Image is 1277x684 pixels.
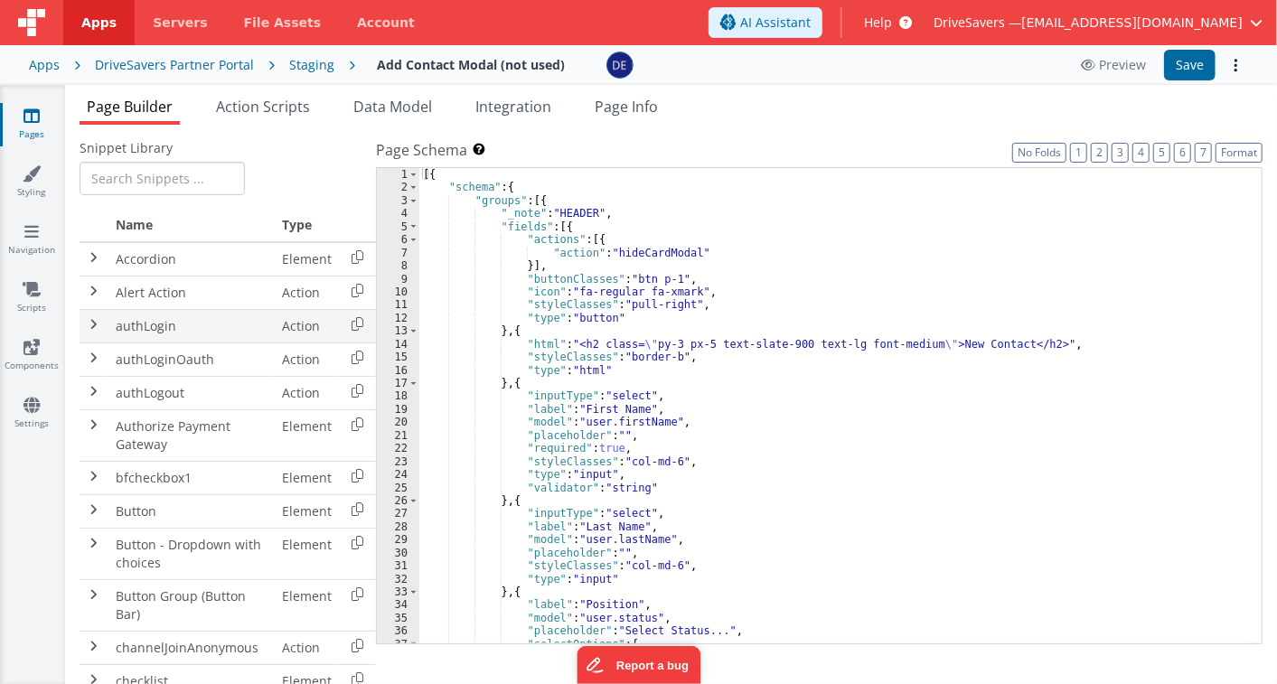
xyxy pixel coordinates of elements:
[108,528,275,579] td: Button - Dropdown with choices
[377,612,419,624] div: 35
[709,7,822,38] button: AI Assistant
[377,468,419,481] div: 24
[377,547,419,559] div: 30
[595,97,658,117] span: Page Info
[275,342,339,376] td: Action
[377,168,419,181] div: 1
[377,312,419,324] div: 12
[377,207,419,220] div: 4
[376,139,467,161] span: Page Schema
[377,181,419,193] div: 2
[108,276,275,309] td: Alert Action
[108,376,275,409] td: authLogout
[377,638,419,651] div: 37
[377,286,419,298] div: 10
[607,52,633,78] img: c1374c675423fc74691aaade354d0b4b
[934,14,1263,32] button: DriveSavers — [EMAIL_ADDRESS][DOMAIN_NAME]
[377,377,419,389] div: 17
[377,259,419,272] div: 8
[377,507,419,520] div: 27
[377,533,419,546] div: 29
[1174,143,1191,163] button: 6
[275,579,339,631] td: Element
[377,233,419,246] div: 6
[377,403,419,416] div: 19
[275,242,339,276] td: Element
[275,276,339,309] td: Action
[377,429,419,442] div: 21
[1021,14,1243,32] span: [EMAIL_ADDRESS][DOMAIN_NAME]
[80,162,245,195] input: Search Snippets ...
[29,56,60,74] div: Apps
[377,416,419,428] div: 20
[1070,143,1087,163] button: 1
[377,273,419,286] div: 9
[377,573,419,586] div: 32
[740,14,811,32] span: AI Assistant
[275,494,339,528] td: Element
[81,14,117,32] span: Apps
[116,216,153,233] span: Name
[377,494,419,507] div: 26
[108,494,275,528] td: Button
[377,482,419,494] div: 25
[275,528,339,579] td: Element
[377,58,565,71] h4: Add Contact Modal (not used)
[377,298,419,311] div: 11
[108,409,275,461] td: Authorize Payment Gateway
[108,242,275,276] td: Accordion
[289,56,334,74] div: Staging
[377,624,419,637] div: 36
[377,351,419,363] div: 15
[1223,52,1248,78] button: Options
[1216,143,1263,163] button: Format
[1112,143,1129,163] button: 3
[377,455,419,468] div: 23
[577,646,700,684] iframe: Marker.io feedback button
[275,461,339,494] td: Element
[377,442,419,454] div: 22
[153,14,207,32] span: Servers
[80,139,173,157] span: Snippet Library
[244,14,322,32] span: File Assets
[353,97,432,117] span: Data Model
[216,97,310,117] span: Action Scripts
[108,631,275,664] td: channelJoinAnonymous
[377,324,419,337] div: 13
[377,598,419,611] div: 34
[108,461,275,494] td: bfcheckbox1
[1153,143,1170,163] button: 5
[377,586,419,598] div: 33
[275,376,339,409] td: Action
[934,14,1021,32] span: DriveSavers —
[275,631,339,664] td: Action
[108,342,275,376] td: authLoginOauth
[282,216,312,233] span: Type
[1012,143,1066,163] button: No Folds
[1070,51,1157,80] button: Preview
[377,559,419,572] div: 31
[1132,143,1150,163] button: 4
[108,579,275,631] td: Button Group (Button Bar)
[377,247,419,259] div: 7
[108,309,275,342] td: authLogin
[275,409,339,461] td: Element
[377,338,419,351] div: 14
[377,364,419,377] div: 16
[95,56,254,74] div: DriveSavers Partner Portal
[377,194,419,207] div: 3
[1091,143,1108,163] button: 2
[377,220,419,233] div: 5
[1164,50,1216,80] button: Save
[475,97,551,117] span: Integration
[377,520,419,533] div: 28
[864,14,892,32] span: Help
[1195,143,1212,163] button: 7
[275,309,339,342] td: Action
[377,389,419,402] div: 18
[87,97,173,117] span: Page Builder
